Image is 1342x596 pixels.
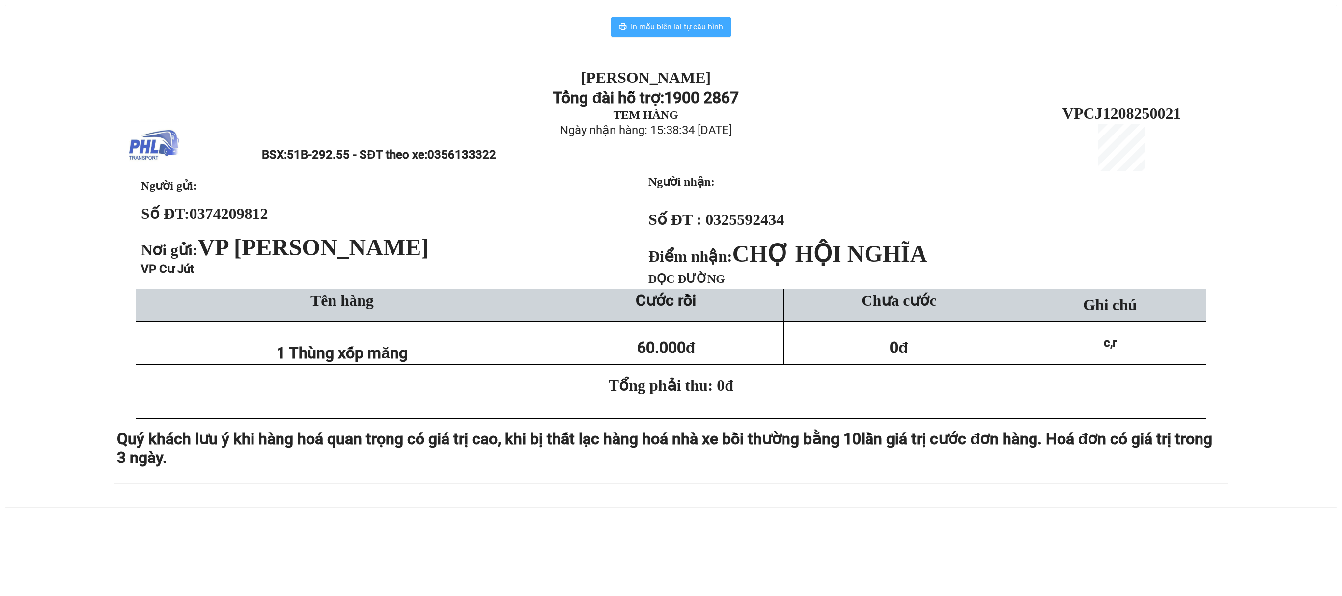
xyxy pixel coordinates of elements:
span: 0325592434 [705,211,784,228]
strong: TEM HÀNG [613,108,678,121]
strong: Số ĐT: [141,205,268,222]
span: 1 Thùng xốp măng [277,344,408,362]
span: Người gửi: [141,179,197,192]
span: lần giá trị cước đơn hàng. Hoá đơn có giá trị trong 3 ngày. [117,430,1212,467]
strong: Tổng đài hỗ trợ: [553,88,664,107]
strong: Cước rồi [636,291,696,310]
strong: Điểm nhận: [648,247,927,265]
strong: [PERSON_NAME] [581,69,711,86]
span: 0đ [890,338,908,357]
span: Chưa cước [861,292,936,309]
button: printerIn mẫu biên lai tự cấu hình [611,17,731,37]
span: printer [619,23,627,32]
span: 60.000đ [637,338,696,357]
strong: Người nhận: [648,175,715,188]
span: VP [PERSON_NAME] [198,234,429,260]
span: BSX: [262,148,496,162]
span: 0356133322 [427,148,496,162]
strong: Số ĐT : [648,211,701,228]
span: Quý khách lưu ý khi hàng hoá quan trọng có giá trị cao, khi bị thất lạc hàng hoá nhà xe bồi thườn... [117,430,861,448]
span: Ngày nhận hàng: 15:38:34 [DATE] [560,123,732,137]
span: DỌC ĐƯỜNG [648,272,725,285]
span: Ghi chú [1083,296,1137,314]
img: logo [129,121,179,171]
span: c,r [1104,336,1117,350]
span: Nơi gửi: [141,241,433,259]
span: In mẫu biên lai tự cấu hình [631,21,723,33]
span: VP Cư Jút [141,262,194,276]
span: Tổng phải thu: 0đ [609,377,733,394]
span: 51B-292.55 - SĐT theo xe: [287,148,496,162]
strong: 1900 2867 [664,88,739,107]
span: 0374209812 [190,205,268,222]
span: VPCJ1208250021 [1062,105,1181,122]
span: Tên hàng [310,292,374,309]
span: CHỢ HỘI NGHĨA [732,241,927,267]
